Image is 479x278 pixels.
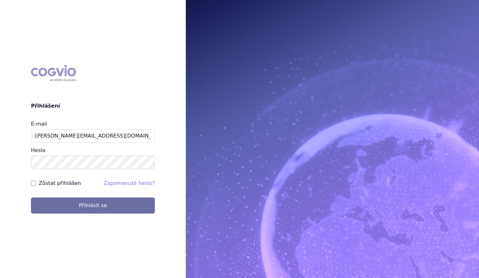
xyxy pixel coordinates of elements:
[39,179,81,187] label: Zůstat přihlášen
[31,197,155,214] button: Přihlásit se
[104,180,155,186] a: Zapomenuté heslo?
[31,121,47,127] label: E-mail
[31,102,155,110] h2: Přihlášení
[31,65,76,81] div: COGVIO
[31,147,45,153] label: Heslo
